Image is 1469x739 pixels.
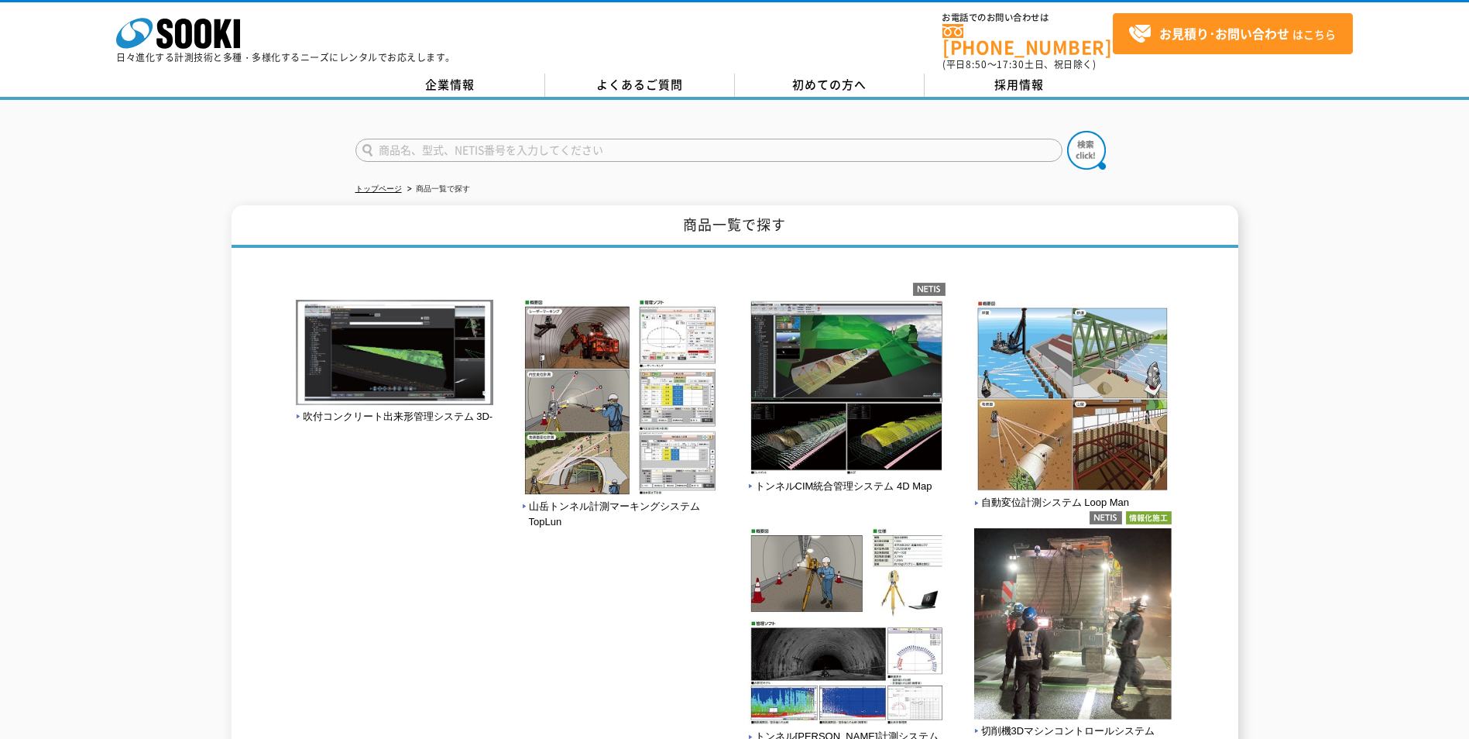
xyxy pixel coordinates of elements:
p: 日々進化する計測技術と多種・多様化するニーズにレンタルでお応えします。 [116,53,455,62]
img: 山岳トンネル計測マーキングシステム TopLun [522,300,719,499]
li: 商品一覧で探す [404,181,470,198]
input: 商品名、型式、NETIS番号を入力してください [355,139,1062,162]
span: 17:30 [997,57,1025,71]
img: トンネルCIM統合管理システム 4D Map [748,300,946,479]
a: よくあるご質問 [545,74,735,97]
span: 初めての方へ [792,76,867,93]
span: (平日 ～ 土日、祝日除く) [942,57,1096,71]
span: トンネルCIM統合管理システム 4D Map [748,479,932,495]
a: トンネルCIM統合管理システム 4D Map [748,464,946,492]
strong: お見積り･お問い合わせ [1159,24,1289,43]
img: netis [1090,511,1122,524]
a: 企業情報 [355,74,545,97]
a: [PHONE_NUMBER] [942,24,1113,56]
img: 吹付コンクリート出来形管理システム 3D- [296,300,493,409]
span: 吹付コンクリート出来形管理システム 3D- [296,409,493,425]
a: トップページ [355,184,402,193]
span: 自動変位計測システム Loop Man [974,495,1130,511]
span: お電話でのお問い合わせは [942,13,1113,22]
a: お見積り･お問い合わせはこちら [1113,13,1353,54]
img: 情報化施工 [1126,511,1172,524]
img: btn_search.png [1067,131,1106,170]
a: 自動変位計測システム Loop Man [974,481,1172,509]
img: 切削機3Dマシンコントロールシステム [974,528,1172,724]
a: 採用情報 [925,74,1114,97]
a: 吹付コンクリート出来形管理システム 3D- [296,394,493,422]
img: トンネル内空計測システム 3D Tube [748,528,946,729]
span: はこちら [1128,22,1336,46]
h1: 商品一覧で探す [232,205,1238,248]
a: 初めての方へ [735,74,925,97]
img: 自動変位計測システム Loop Man [974,300,1172,496]
span: 8:50 [966,57,987,71]
img: netis [913,283,946,296]
span: 山岳トンネル計測マーキングシステム TopLun [522,499,719,531]
a: 山岳トンネル計測マーキングシステム TopLun [522,484,719,528]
